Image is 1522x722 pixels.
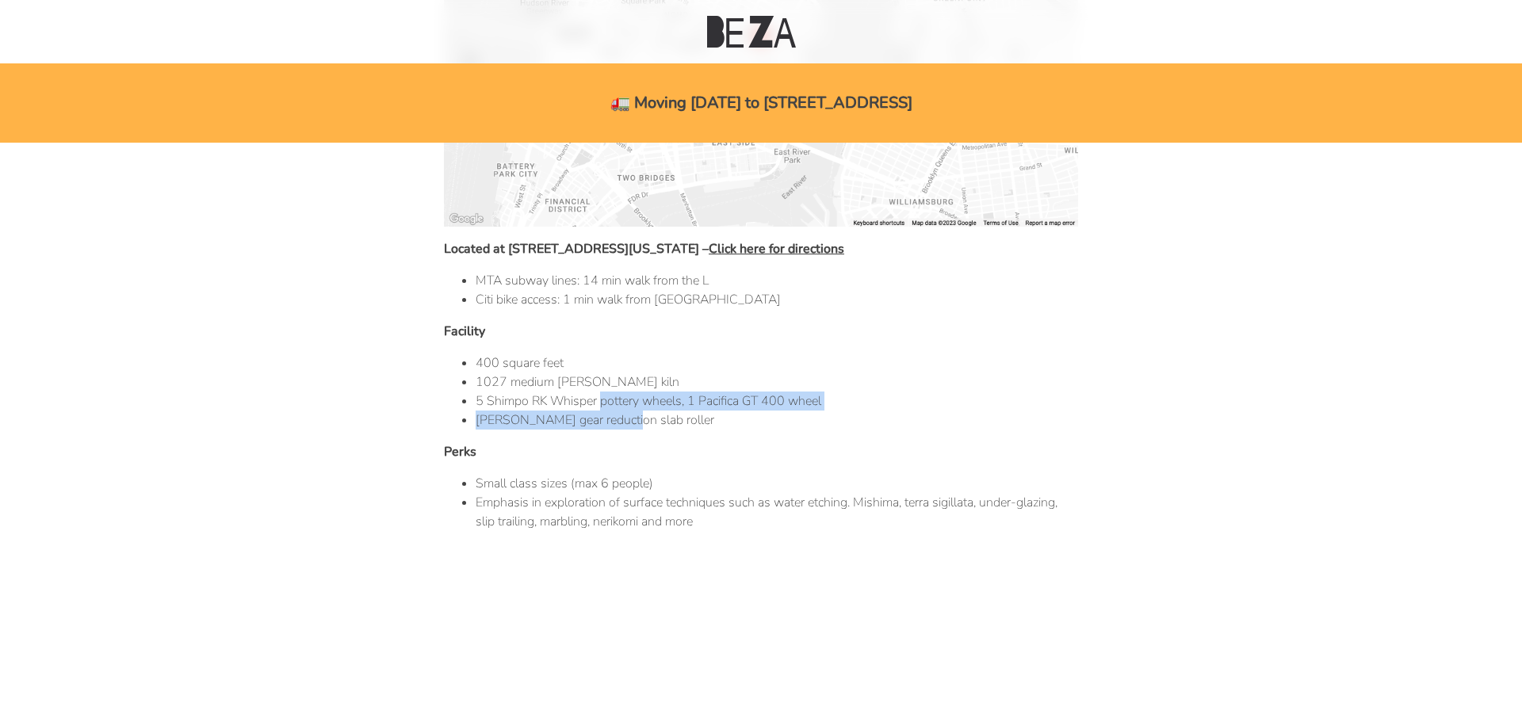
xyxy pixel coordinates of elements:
[476,411,1078,430] li: [PERSON_NAME] gear reduction slab roller
[476,372,1078,392] li: 1027 medium [PERSON_NAME] kiln
[476,271,1078,290] li: MTA subway lines: 14 min walk from the L
[444,323,485,340] strong: Facility
[444,240,844,258] strong: Located at [STREET_ADDRESS][US_STATE] –
[476,392,1078,411] li: 5 Shimpo RK Whisper pottery wheels, 1 Pacifica GT 400 wheel
[707,16,796,48] img: Beza Studio Logo
[476,353,1078,372] li: 400 square feet
[476,290,1078,309] li: Citi bike access: 1 min walk from [GEOGRAPHIC_DATA]
[709,240,844,258] a: Click here for directions
[444,443,476,460] strong: Perks
[476,493,1078,531] li: Emphasis in exploration of surface techniques such as water etching. Mishima, terra sigillata, un...
[476,474,1078,493] li: Small class sizes (max 6 people)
